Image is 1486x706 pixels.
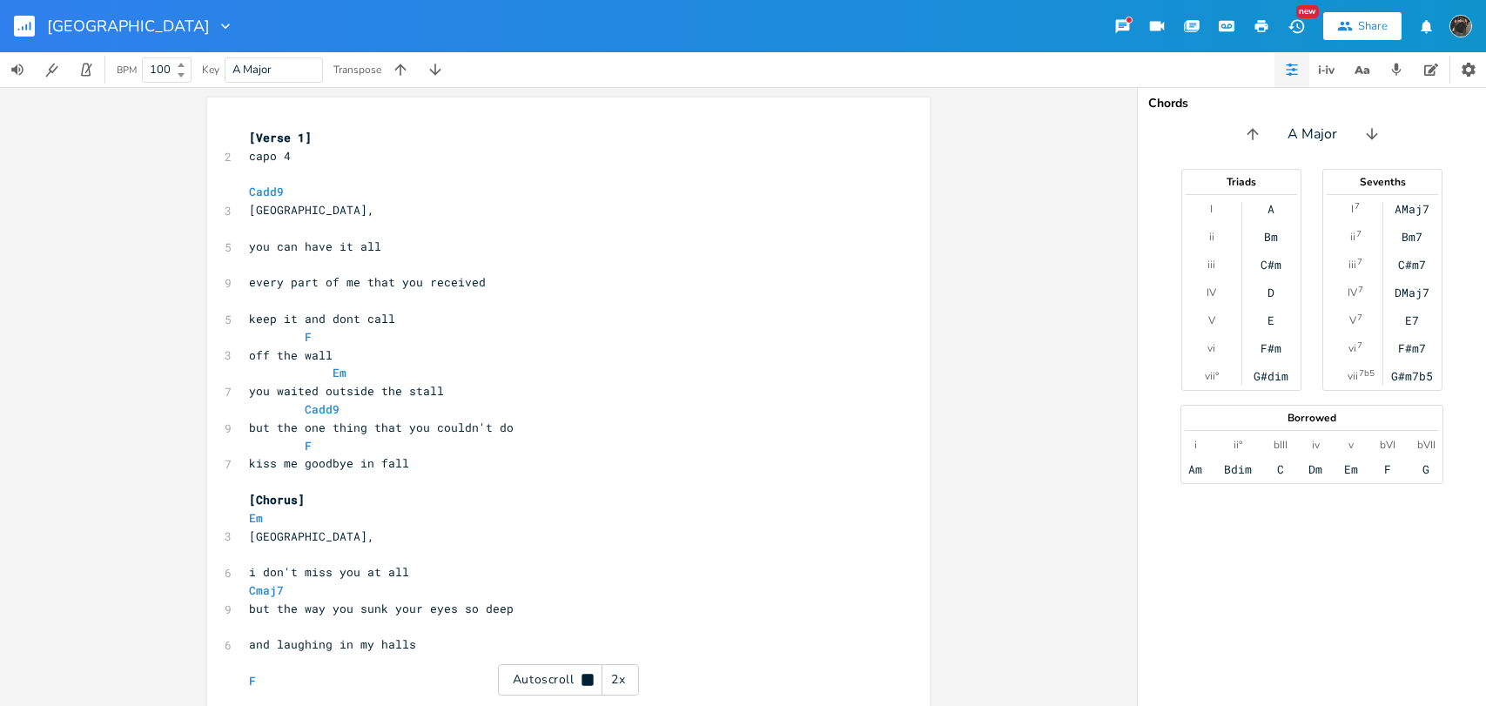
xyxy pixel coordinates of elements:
[1234,438,1242,452] div: ii°
[1357,255,1362,269] sup: 7
[1449,15,1472,37] img: August Tyler Gallant
[1181,413,1442,423] div: Borrowed
[249,148,291,164] span: capo 4
[1277,462,1284,476] div: C
[1405,313,1419,327] div: E7
[1357,339,1362,353] sup: 7
[1384,462,1391,476] div: F
[1323,177,1442,187] div: Sevenths
[249,601,514,616] span: but the way you sunk your eyes so deep
[1349,313,1356,327] div: V
[1288,124,1337,145] span: A Major
[1308,462,1322,476] div: Dm
[1348,341,1356,355] div: vi
[333,64,381,75] div: Transpose
[249,455,409,471] span: kiss me goodbye in fall
[1395,286,1429,299] div: DMaj7
[117,65,137,75] div: BPM
[1395,202,1429,216] div: AMaj7
[1358,18,1388,34] div: Share
[1350,230,1355,244] div: ii
[498,664,639,696] div: Autoscroll
[1205,369,1219,383] div: vii°
[249,347,333,363] span: off the wall
[1417,438,1436,452] div: bVII
[202,64,219,75] div: Key
[249,492,305,508] span: [Chorus]
[1188,462,1202,476] div: Am
[305,438,312,454] span: F
[1267,202,1274,216] div: A
[1148,97,1476,110] div: Chords
[1357,311,1362,325] sup: 7
[1267,313,1274,327] div: E
[1355,199,1360,213] sup: 7
[249,130,312,145] span: [Verse 1]
[1207,286,1216,299] div: IV
[249,274,486,290] span: every part of me that you received
[249,239,381,254] span: you can have it all
[1209,230,1214,244] div: ii
[1358,283,1363,297] sup: 7
[333,365,346,380] span: Em
[1312,438,1320,452] div: iv
[1359,366,1375,380] sup: 7b5
[249,582,284,598] span: Cmaj7
[1422,462,1429,476] div: G
[305,401,340,417] span: Cadd9
[1348,369,1358,383] div: vii
[1279,10,1314,42] button: New
[1323,12,1402,40] button: Share
[232,62,272,77] span: A Major
[249,420,514,435] span: but the one thing that you couldn't do
[1398,341,1426,355] div: F#m7
[249,673,256,689] span: F
[1224,462,1252,476] div: Bdim
[1348,258,1356,272] div: iii
[1267,286,1274,299] div: D
[1264,230,1278,244] div: Bm
[1207,258,1215,272] div: iii
[1351,202,1354,216] div: I
[1391,369,1433,383] div: G#m7b5
[602,664,634,696] div: 2x
[249,184,284,199] span: Cadd9
[1194,438,1197,452] div: i
[1207,341,1215,355] div: vi
[1344,462,1358,476] div: Em
[249,510,263,526] span: Em
[1208,313,1215,327] div: V
[1380,438,1395,452] div: bVI
[249,636,416,652] span: and laughing in my halls
[249,202,374,218] span: [GEOGRAPHIC_DATA],
[1398,258,1426,272] div: C#m7
[1348,438,1354,452] div: v
[1261,258,1281,272] div: C#m
[1261,341,1281,355] div: F#m
[1296,5,1319,18] div: New
[1402,230,1422,244] div: Bm7
[1210,202,1213,216] div: I
[1356,227,1362,241] sup: 7
[1182,177,1301,187] div: Triads
[1254,369,1288,383] div: G#dim
[249,311,395,326] span: keep it and dont call
[1274,438,1288,452] div: bIII
[1348,286,1357,299] div: IV
[249,528,374,544] span: [GEOGRAPHIC_DATA],
[305,329,312,345] span: F
[249,564,409,580] span: i don't miss you at all
[47,18,210,34] span: [GEOGRAPHIC_DATA]
[249,383,444,399] span: you waited outside the stall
